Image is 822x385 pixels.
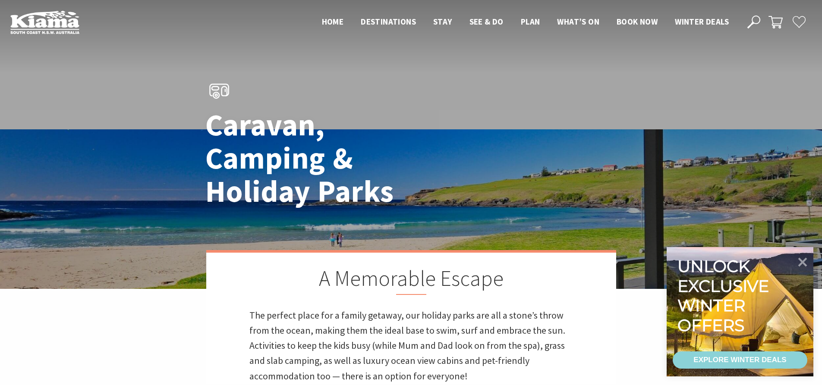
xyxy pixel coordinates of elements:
[249,308,573,384] p: The perfect place for a family getaway, our holiday parks are all a stone’s throw from the ocean,...
[617,16,658,27] span: Book now
[322,16,344,27] span: Home
[10,10,79,34] img: Kiama Logo
[677,257,773,335] div: Unlock exclusive winter offers
[469,16,504,27] span: See & Do
[205,108,449,208] h1: Caravan, Camping & Holiday Parks
[673,351,807,369] a: EXPLORE WINTER DEALS
[249,266,573,295] h2: A Memorable Escape
[433,16,452,27] span: Stay
[521,16,540,27] span: Plan
[361,16,416,27] span: Destinations
[557,16,599,27] span: What’s On
[313,15,737,29] nav: Main Menu
[675,16,729,27] span: Winter Deals
[693,351,786,369] div: EXPLORE WINTER DEALS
